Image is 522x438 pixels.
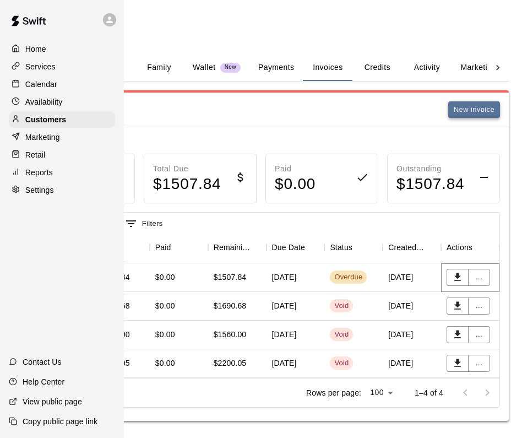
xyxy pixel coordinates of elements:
[25,149,46,160] p: Retail
[334,358,349,369] div: Void
[25,61,56,72] p: Services
[447,269,469,286] button: Download PDF
[388,232,426,263] div: Created On
[9,164,115,181] a: Reports
[396,175,465,194] h4: $ 1507.84
[448,101,500,118] button: New invoice
[25,79,57,90] p: Calendar
[9,58,115,75] a: Services
[275,163,316,175] p: Paid
[25,167,53,178] p: Reports
[23,356,62,367] p: Contact Us
[324,232,383,263] div: Status
[214,329,247,340] div: $1560.00
[352,240,368,255] button: Sort
[25,114,66,125] p: Customers
[23,376,64,387] p: Help Center
[366,385,397,401] div: 100
[303,55,352,81] button: Invoices
[267,349,325,378] div: [DATE]
[91,232,150,263] div: Amount
[9,111,115,128] a: Customers
[447,298,469,315] button: Download PDF
[468,269,490,286] button: ...
[193,62,216,73] p: Wallet
[402,55,452,81] button: Activity
[134,55,184,81] button: Family
[468,355,490,372] button: ...
[383,263,441,292] div: [DATE]
[447,326,469,343] button: Download PDF
[267,263,325,292] div: [DATE]
[383,232,441,263] div: Created On
[155,329,175,340] div: $0.00
[334,272,362,283] div: Overdue
[9,76,115,93] a: Calendar
[208,232,267,263] div: Remaining
[447,232,472,263] div: Actions
[275,175,316,194] h4: $ 0.00
[352,55,402,81] button: Credits
[155,300,175,311] div: $0.00
[150,232,208,263] div: Paid
[35,55,487,81] div: basic tabs example
[9,41,115,57] a: Home
[468,298,490,315] button: ...
[383,292,441,321] div: [DATE]
[124,240,139,255] button: Sort
[9,147,115,163] a: Retail
[249,55,303,81] button: Payments
[13,13,509,25] nav: breadcrumb
[251,240,267,255] button: Sort
[383,349,441,378] div: [DATE]
[452,55,505,81] button: Marketing
[25,44,46,55] p: Home
[267,232,325,263] div: Due Date
[155,232,171,263] div: Paid
[472,240,488,255] button: Sort
[334,301,349,311] div: Void
[214,358,247,369] div: $2200.05
[25,185,54,196] p: Settings
[447,355,469,372] button: Download PDF
[267,321,325,349] div: [DATE]
[267,292,325,321] div: [DATE]
[9,129,115,145] a: Marketing
[220,64,241,71] span: New
[426,240,441,255] button: Sort
[123,215,166,232] button: Show filters
[9,94,115,110] a: Availability
[330,232,352,263] div: Status
[25,96,63,107] p: Availability
[214,272,247,283] div: $1507.84
[23,416,97,427] p: Copy public page link
[396,163,465,175] p: Outstanding
[214,300,247,311] div: $1690.68
[214,232,251,263] div: Remaining
[305,240,320,255] button: Sort
[153,163,221,175] p: Total Due
[272,232,305,263] div: Due Date
[23,396,82,407] p: View public page
[441,232,499,263] div: Actions
[415,387,443,398] p: 1–4 of 4
[306,387,361,398] p: Rows per page:
[155,358,175,369] div: $0.00
[383,321,441,349] div: [DATE]
[171,240,186,255] button: Sort
[9,182,115,198] a: Settings
[13,31,509,46] h5: [PERSON_NAME]
[25,132,60,143] p: Marketing
[155,272,175,283] div: $0.00
[153,175,221,194] h4: $ 1507.84
[468,326,490,343] button: ...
